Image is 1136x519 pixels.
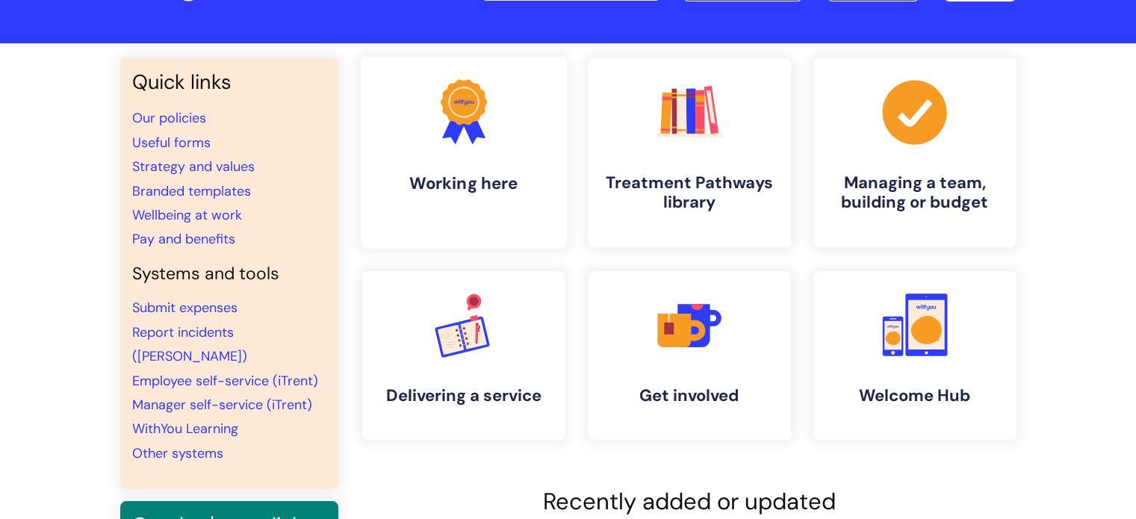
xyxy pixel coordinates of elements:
a: Wellbeing at work [132,206,242,224]
a: Useful forms [132,134,211,152]
a: Submit expenses [132,299,238,317]
h3: Quick links [132,70,326,94]
h4: Get involved [600,386,779,405]
a: Pay and benefits [132,230,235,248]
a: Welcome Hub [813,271,1016,440]
a: Get involved [588,271,791,440]
h2: Recently added or updated [362,488,1016,515]
h4: Working here [373,173,555,193]
a: Report incidents ([PERSON_NAME]) [132,323,247,365]
a: Our policies [132,109,206,127]
h4: Delivering a service [374,386,553,405]
a: WithYou Learning [132,420,238,438]
a: Treatment Pathways library [588,58,791,247]
h4: Welcome Hub [825,386,1005,405]
a: Other systems [132,444,223,462]
a: Manager self-service (iTrent) [132,396,312,414]
a: Working here [360,57,566,249]
a: Employee self-service (iTrent) [132,372,318,390]
h4: Treatment Pathways library [600,173,779,213]
h4: Managing a team, building or budget [825,173,1005,213]
a: Branded templates [132,182,251,200]
h4: Systems and tools [132,264,326,285]
a: Managing a team, building or budget [813,58,1016,247]
a: Strategy and values [132,158,255,175]
a: Delivering a service [362,271,565,440]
